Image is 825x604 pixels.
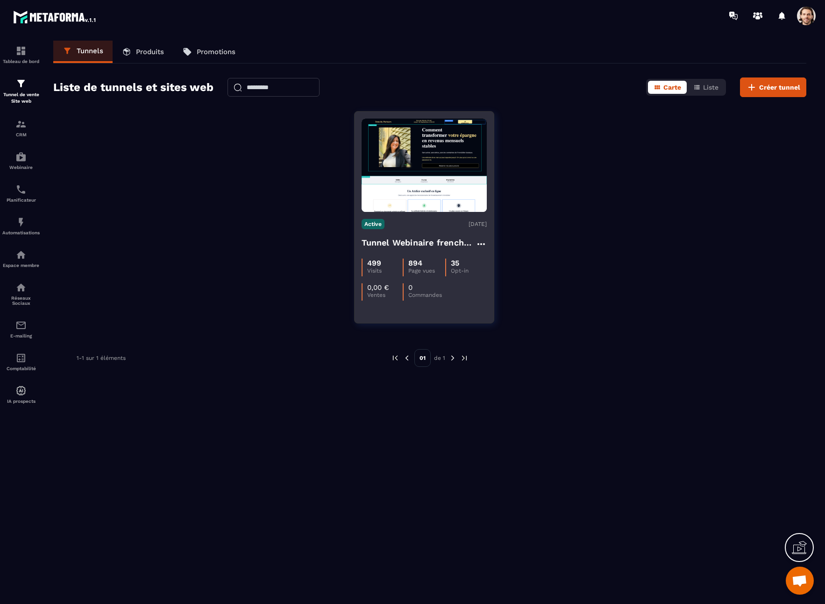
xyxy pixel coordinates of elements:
[2,112,40,144] a: formationformationCRM
[2,91,40,105] p: Tunnel de vente Site web
[2,165,40,170] p: Webinaire
[2,366,40,371] p: Comptabilité
[173,41,245,63] a: Promotions
[53,78,213,97] h2: Liste de tunnels et sites web
[13,8,97,25] img: logo
[408,267,445,274] p: Page vues
[2,38,40,71] a: formationformationTableau de bord
[688,81,724,94] button: Liste
[367,283,389,292] p: 0,00 €
[2,345,40,378] a: accountantaccountantComptabilité
[367,267,403,274] p: Visits
[414,349,431,367] p: 01
[367,292,403,298] p: Ventes
[15,217,27,228] img: automations
[740,77,806,97] button: Créer tunnel
[460,354,469,362] img: next
[53,41,113,63] a: Tunnels
[15,151,27,162] img: automations
[15,184,27,195] img: scheduler
[451,267,486,274] p: Opt-in
[786,567,814,595] div: Open chat
[408,283,412,292] p: 0
[663,84,681,91] span: Carte
[15,385,27,396] img: automations
[2,230,40,235] p: Automatisations
[2,295,40,306] p: Réseaux Sociaux
[77,355,126,361] p: 1-1 sur 1 éléments
[434,354,445,362] p: de 1
[77,47,103,55] p: Tunnels
[15,320,27,331] img: email
[2,71,40,112] a: formationformationTunnel de vente Site web
[197,48,235,56] p: Promotions
[2,132,40,137] p: CRM
[362,119,487,212] img: image
[451,259,459,267] p: 35
[648,81,687,94] button: Carte
[362,236,476,249] h4: Tunnel Webinaire frenchy partners
[15,352,27,364] img: accountant
[367,259,381,267] p: 499
[2,144,40,177] a: automationsautomationsWebinaire
[15,45,27,56] img: formation
[759,83,800,92] span: Créer tunnel
[469,221,487,227] p: [DATE]
[703,84,718,91] span: Liste
[136,48,164,56] p: Produits
[2,313,40,345] a: emailemailE-mailing
[113,41,173,63] a: Produits
[2,275,40,313] a: social-networksocial-networkRéseaux Sociaux
[2,210,40,242] a: automationsautomationsAutomatisations
[2,333,40,338] p: E-mailing
[2,242,40,275] a: automationsautomationsEspace membre
[2,177,40,210] a: schedulerschedulerPlanificateur
[408,259,422,267] p: 894
[403,354,411,362] img: prev
[15,282,27,293] img: social-network
[2,59,40,64] p: Tableau de bord
[15,249,27,260] img: automations
[362,219,384,229] p: Active
[15,78,27,89] img: formation
[391,354,399,362] img: prev
[448,354,457,362] img: next
[408,292,444,298] p: Commandes
[2,263,40,268] p: Espace membre
[15,119,27,130] img: formation
[2,399,40,404] p: IA prospects
[2,197,40,203] p: Planificateur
